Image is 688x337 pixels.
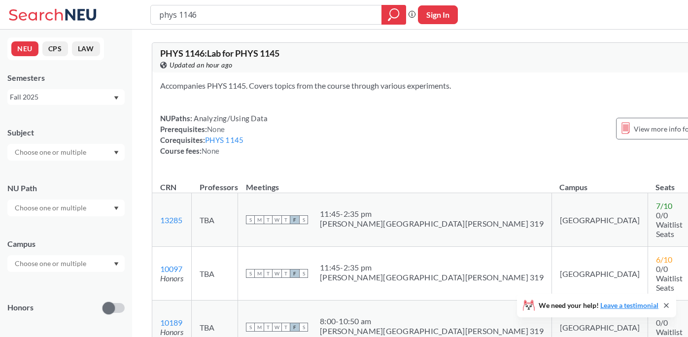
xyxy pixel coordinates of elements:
[160,113,268,156] div: NUPaths: Prerequisites: Corequisites: Course fees:
[72,41,100,56] button: LAW
[551,172,648,193] th: Campus
[290,323,299,332] span: F
[160,48,279,59] span: PHYS 1146 : Lab for PHYS 1145
[264,323,273,332] span: T
[320,272,544,282] div: [PERSON_NAME][GEOGRAPHIC_DATA][PERSON_NAME] 319
[170,60,233,70] span: Updated an hour ago
[273,269,281,278] span: W
[539,302,658,309] span: We need your help!
[246,269,255,278] span: S
[290,215,299,224] span: F
[551,247,648,301] td: [GEOGRAPHIC_DATA]
[160,182,176,193] div: CRN
[192,247,238,301] td: TBA
[114,206,119,210] svg: Dropdown arrow
[160,215,182,225] a: 13285
[160,273,183,283] i: Honors
[7,302,34,313] p: Honors
[255,215,264,224] span: M
[290,269,299,278] span: F
[281,215,290,224] span: T
[281,269,290,278] span: T
[7,183,125,194] div: NU Path
[7,127,125,138] div: Subject
[7,255,125,272] div: Dropdown arrow
[656,255,672,264] span: 6 / 10
[10,146,93,158] input: Choose one or multiple
[255,323,264,332] span: M
[273,215,281,224] span: W
[281,323,290,332] span: T
[388,8,400,22] svg: magnifying glass
[160,318,182,327] a: 10189
[114,96,119,100] svg: Dropdown arrow
[320,209,544,219] div: 11:45 - 2:35 pm
[42,41,68,56] button: CPS
[192,114,268,123] span: Analyzing/Using Data
[246,323,255,332] span: S
[238,172,552,193] th: Meetings
[320,263,544,272] div: 11:45 - 2:35 pm
[114,262,119,266] svg: Dropdown arrow
[158,6,375,23] input: Class, professor, course number, "phrase"
[551,193,648,247] td: [GEOGRAPHIC_DATA]
[320,219,544,229] div: [PERSON_NAME][GEOGRAPHIC_DATA][PERSON_NAME] 319
[600,301,658,309] a: Leave a testimonial
[192,172,238,193] th: Professors
[7,144,125,161] div: Dropdown arrow
[7,200,125,216] div: Dropdown arrow
[160,327,183,337] i: Honors
[320,316,544,326] div: 8:00 - 10:50 am
[299,215,308,224] span: S
[656,210,683,238] span: 0/0 Waitlist Seats
[7,72,125,83] div: Semesters
[10,202,93,214] input: Choose one or multiple
[381,5,406,25] div: magnifying glass
[11,41,38,56] button: NEU
[192,193,238,247] td: TBA
[202,146,219,155] span: None
[10,92,113,102] div: Fall 2025
[246,215,255,224] span: S
[160,264,182,273] a: 10097
[418,5,458,24] button: Sign In
[255,269,264,278] span: M
[656,201,672,210] span: 7 / 10
[7,238,125,249] div: Campus
[10,258,93,270] input: Choose one or multiple
[299,323,308,332] span: S
[320,326,544,336] div: [PERSON_NAME][GEOGRAPHIC_DATA][PERSON_NAME] 319
[205,135,243,144] a: PHYS 1145
[207,125,225,134] span: None
[7,89,125,105] div: Fall 2025Dropdown arrow
[656,264,683,292] span: 0/0 Waitlist Seats
[273,323,281,332] span: W
[264,269,273,278] span: T
[264,215,273,224] span: T
[114,151,119,155] svg: Dropdown arrow
[299,269,308,278] span: S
